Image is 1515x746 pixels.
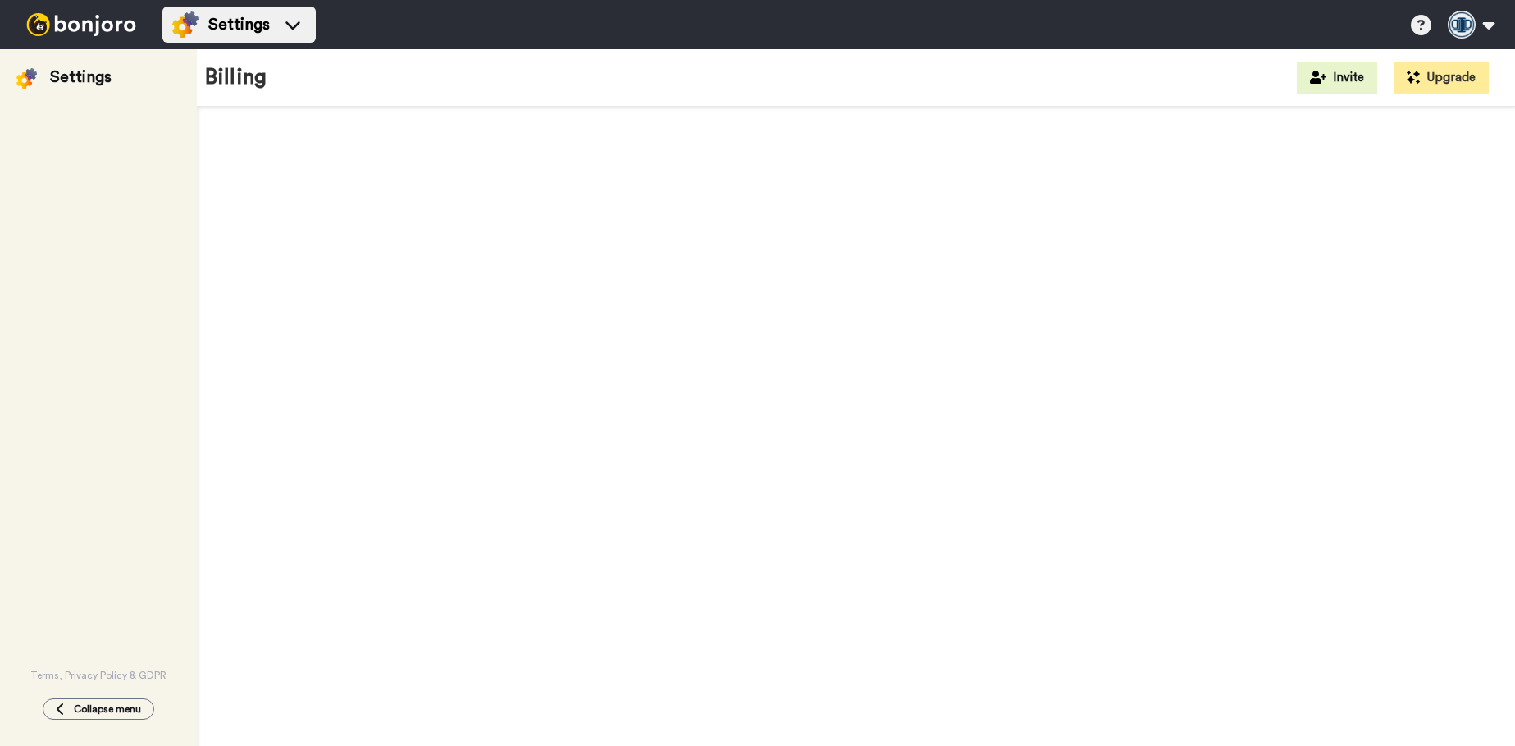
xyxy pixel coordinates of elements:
[172,11,199,38] img: settings-colored.svg
[50,66,112,89] div: Settings
[43,698,154,720] button: Collapse menu
[74,703,141,716] span: Collapse menu
[20,13,143,36] img: bj-logo-header-white.svg
[16,68,37,89] img: settings-colored.svg
[208,13,270,36] span: Settings
[205,66,267,89] h1: Billing
[1394,62,1489,94] button: Upgrade
[1297,62,1377,94] button: Invite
